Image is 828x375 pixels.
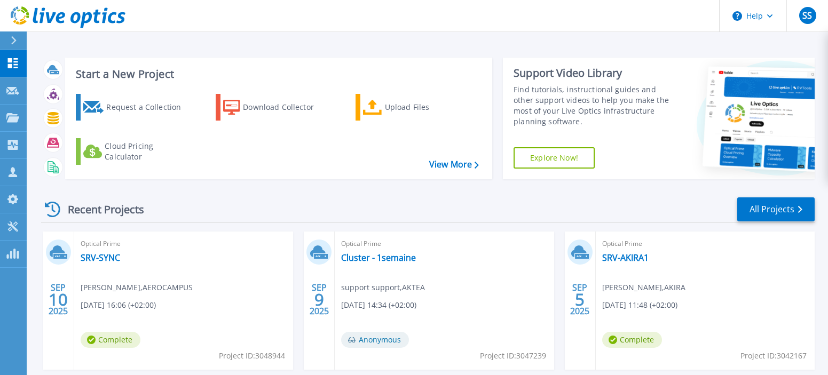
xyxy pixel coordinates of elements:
div: SEP 2025 [48,280,68,319]
span: [PERSON_NAME] , AEROCAMPUS [81,282,193,293]
div: Find tutorials, instructional guides and other support videos to help you make the most of your L... [514,84,670,127]
span: [PERSON_NAME] , AKIRA [602,282,685,293]
a: All Projects [737,197,815,221]
div: Request a Collection [106,97,192,118]
div: Cloud Pricing Calculator [105,141,190,162]
a: SRV-SYNC [81,252,120,263]
div: SEP 2025 [570,280,590,319]
div: SEP 2025 [309,280,329,319]
span: Optical Prime [602,238,808,250]
span: SS [802,11,812,20]
span: 5 [575,295,585,304]
a: Cluster - 1semaine [341,252,416,263]
span: Optical Prime [341,238,547,250]
span: Project ID: 3047239 [480,350,546,362]
span: [DATE] 16:06 (+02:00) [81,299,156,311]
span: Project ID: 3048944 [219,350,285,362]
span: Complete [81,332,140,348]
span: 10 [49,295,68,304]
div: Support Video Library [514,66,670,80]
a: Upload Files [356,94,475,121]
span: [DATE] 11:48 (+02:00) [602,299,677,311]
span: Optical Prime [81,238,287,250]
span: Anonymous [341,332,409,348]
a: Download Collector [216,94,335,121]
h3: Start a New Project [76,68,478,80]
span: 9 [314,295,324,304]
a: Explore Now! [514,147,595,169]
a: Cloud Pricing Calculator [76,138,195,165]
span: Complete [602,332,662,348]
a: Request a Collection [76,94,195,121]
div: Download Collector [243,97,328,118]
span: Project ID: 3042167 [740,350,807,362]
div: Upload Files [385,97,470,118]
div: Recent Projects [41,196,159,222]
span: [DATE] 14:34 (+02:00) [341,299,416,311]
a: View More [429,159,479,170]
a: SRV-AKIRA1 [602,252,649,263]
span: support support , AKTEA [341,282,425,293]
